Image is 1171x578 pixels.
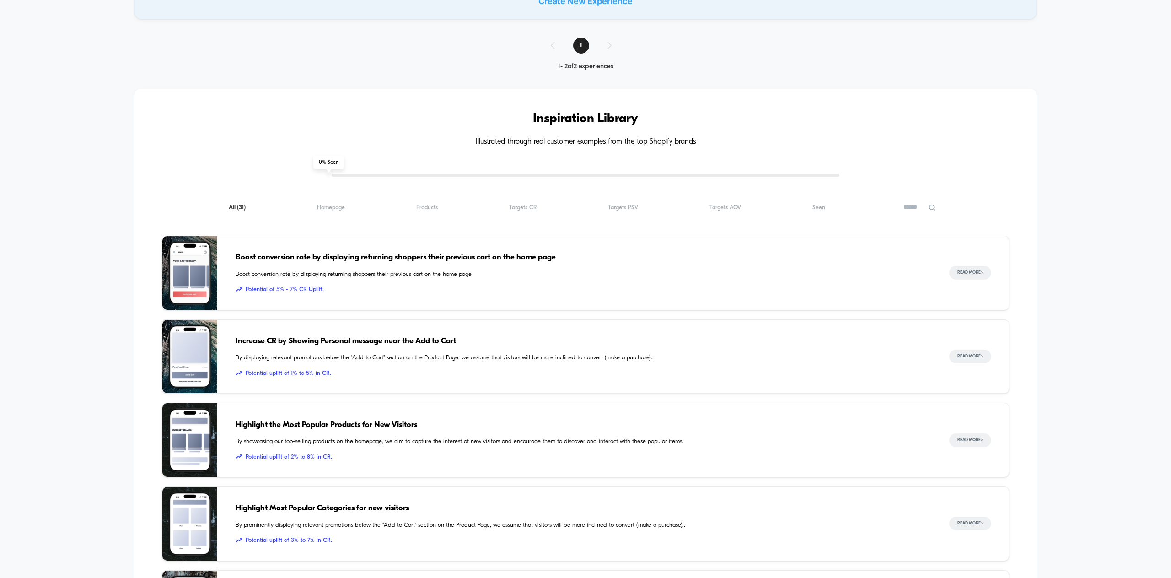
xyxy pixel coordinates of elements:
span: Targets CR [509,204,537,211]
button: Read More> [949,266,991,280]
span: ( 31 ) [237,205,246,211]
h3: Inspiration Library [162,112,1009,126]
h4: Illustrated through real customer examples from the top Shopify brands [162,138,1009,146]
button: Read More> [949,433,991,447]
span: Potential uplift of 2% to 8% in CR. [236,453,930,462]
span: All [229,204,246,211]
img: Boost conversion rate by displaying returning shoppers their previous cart on the home page [162,236,217,310]
img: By displaying relevant promotions below the "Add to Cart" section on the Product Page, we assume ... [162,320,217,394]
span: By prominently displaying relevant promotions below the "Add to Cart" section on the Product Page... [236,521,930,530]
span: Increase CR by Showing Personal message near the Add to Cart [236,335,930,347]
span: Potential of 5% - 7% CR Uplift. [236,285,930,294]
span: 0 % Seen [313,156,344,169]
span: Targets AOV [709,204,741,211]
span: By displaying relevant promotions below the "Add to Cart" section on the Product Page, we assume ... [236,353,930,362]
img: By prominently displaying relevant promotions below the "Add to Cart" section on the Product Page... [162,487,217,561]
span: Potential uplift of 3% to 7% in CR. [236,536,930,545]
span: Boost conversion rate by displaying returning shoppers their previous cart on the home page [236,270,930,279]
span: Boost conversion rate by displaying returning shoppers their previous cart on the home page [236,252,930,264]
span: Highlight the Most Popular Products for New Visitors [236,419,930,431]
span: Products [416,204,438,211]
span: Targets PSV [608,204,638,211]
button: Read More> [949,350,991,363]
span: Homepage [317,204,345,211]
div: 1 - 2 of 2 experiences [542,63,630,70]
span: 1 [573,38,589,54]
span: Highlight Most Popular Categories for new visitors [236,502,930,514]
img: By showcasing our top-selling products on the homepage, we aim to capture the interest of new vis... [162,403,217,477]
button: Read More> [949,517,991,530]
span: Potential uplift of 1% to 5% in CR. [236,369,930,378]
span: Seen [812,204,825,211]
span: By showcasing our top-selling products on the homepage, we aim to capture the interest of new vis... [236,437,930,446]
